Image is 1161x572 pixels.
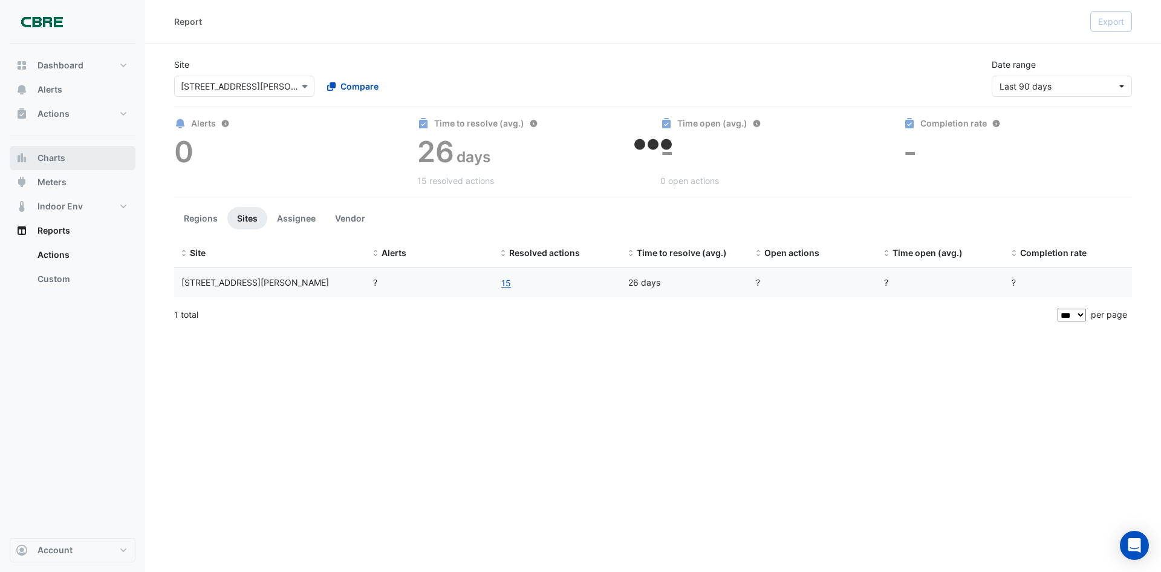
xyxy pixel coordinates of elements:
span: Dashboard [37,59,83,71]
button: Sites [227,207,267,229]
a: Custom [28,267,135,291]
button: Compare [319,76,386,97]
label: Date range [992,58,1036,71]
span: 07 Jun 25 - 05 Sep 25 [1000,81,1052,91]
button: Reports [10,219,135,243]
label: Site [174,58,189,71]
app-icon: Charts [16,152,28,164]
button: Assignee [267,207,325,229]
span: Reports [37,225,70,237]
button: Dashboard [10,53,135,77]
button: Vendor [325,207,375,229]
span: Resolved actions [509,248,580,258]
span: Account [37,544,73,556]
button: Last 90 days [992,76,1132,97]
span: Alerts [37,84,62,96]
div: ? [884,276,997,290]
app-icon: Dashboard [16,59,28,71]
span: Alerts [382,248,406,258]
app-icon: Alerts [16,84,28,96]
span: Completion rate [1020,248,1087,258]
img: Company Logo [15,10,69,34]
button: Indoor Env [10,194,135,219]
span: Time to resolve (avg.) [637,248,727,258]
div: Completion (%) = Resolved Actions / (Resolved Actions + Open Actions) [1012,246,1125,260]
a: Actions [28,243,135,267]
a: 15 [501,276,512,290]
div: Reports [10,243,135,296]
button: Alerts [10,77,135,102]
button: Charts [10,146,135,170]
div: ? [373,276,486,290]
span: Actions [37,108,70,120]
span: Open actions [764,248,819,258]
span: Indoor Env [37,200,83,212]
span: Site [190,248,206,258]
div: 26 days [628,276,741,290]
app-icon: Reports [16,225,28,237]
button: Regions [174,207,227,229]
span: per page [1091,309,1127,320]
span: Compare [340,80,379,93]
app-button: Please wait for the report to load [1090,11,1132,32]
div: Report [174,15,202,28]
div: 1 total [174,300,1055,330]
button: Account [10,538,135,562]
span: Meters [37,176,67,188]
app-icon: Indoor Env [16,200,28,212]
app-icon: Meters [16,176,28,188]
div: ? [756,276,869,290]
div: Open Intercom Messenger [1120,531,1149,560]
app-icon: Actions [16,108,28,120]
span: Time open (avg.) [893,248,963,258]
span: Charts [37,152,65,164]
div: ? [1012,276,1125,290]
button: Actions [10,102,135,126]
span: 1 Martin Place [181,277,329,288]
button: Meters [10,170,135,194]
